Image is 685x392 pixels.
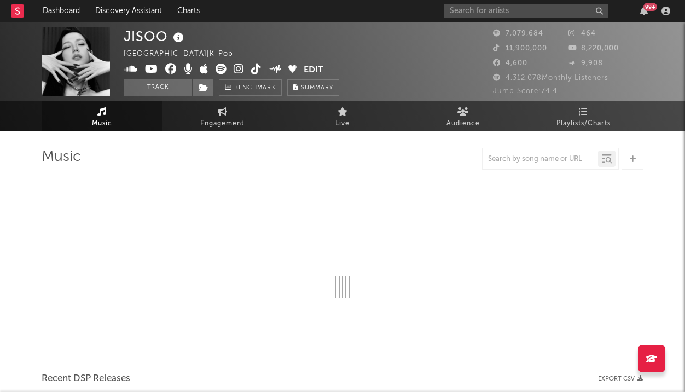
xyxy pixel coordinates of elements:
[640,7,648,15] button: 99+
[444,4,608,18] input: Search for artists
[643,3,657,11] div: 99 +
[556,117,611,130] span: Playlists/Charts
[42,101,162,131] a: Music
[124,27,187,45] div: JISOO
[219,79,282,96] a: Benchmark
[493,60,527,67] span: 4,600
[124,48,246,61] div: [GEOGRAPHIC_DATA] | K-Pop
[483,155,598,164] input: Search by song name or URL
[304,64,323,77] button: Edit
[282,101,403,131] a: Live
[493,88,558,95] span: Jump Score: 74.4
[568,30,596,37] span: 464
[200,117,244,130] span: Engagement
[568,60,603,67] span: 9,908
[301,85,333,91] span: Summary
[493,30,543,37] span: 7,079,684
[234,82,276,95] span: Benchmark
[493,74,608,82] span: 4,312,078 Monthly Listeners
[92,117,112,130] span: Music
[124,79,192,96] button: Track
[523,101,643,131] a: Playlists/Charts
[287,79,339,96] button: Summary
[568,45,619,52] span: 8,220,000
[42,372,130,385] span: Recent DSP Releases
[446,117,480,130] span: Audience
[403,101,523,131] a: Audience
[162,101,282,131] a: Engagement
[335,117,350,130] span: Live
[493,45,547,52] span: 11,900,000
[598,376,643,382] button: Export CSV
